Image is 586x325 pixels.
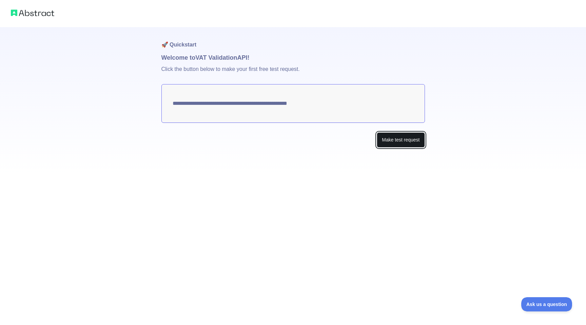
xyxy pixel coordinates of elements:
h1: Welcome to VAT Validation API! [161,53,425,62]
button: Make test request [377,132,425,148]
h1: 🚀 Quickstart [161,27,425,53]
p: Click the button below to make your first free test request. [161,62,425,84]
img: Abstract logo [11,8,54,18]
iframe: Toggle Customer Support [521,297,572,311]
